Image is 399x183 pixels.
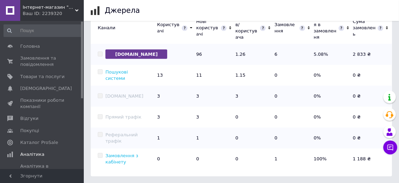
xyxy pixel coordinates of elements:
[105,69,128,81] a: Пошукові системи
[353,44,392,65] td: 2 833 ₴
[157,22,180,34] div: Користувачі
[314,107,353,128] td: 0%
[196,44,235,65] td: 96
[20,139,58,146] span: Каталог ProSale
[20,115,38,122] span: Відгуки
[274,86,313,107] td: 0
[23,4,75,10] span: Інтернет-магазин "Велетень"
[157,128,196,148] td: 1
[91,25,154,31] div: Канали
[196,107,235,128] td: 3
[353,148,392,169] td: 1 188 ₴
[23,10,84,17] div: Ваш ID: 2239320
[235,86,274,107] td: 3
[235,128,274,148] td: 0
[105,49,167,59] span: [DOMAIN_NAME]
[196,65,235,86] td: 11
[274,22,297,34] div: Замовлення
[383,140,397,154] button: Чат з покупцем
[353,128,392,148] td: 0 ₴
[235,148,274,169] td: 0
[196,148,235,169] td: 0
[3,24,82,37] input: Пошук
[274,107,313,128] td: 0
[274,65,313,86] td: 0
[20,74,65,80] span: Товари та послуги
[353,107,392,128] td: 0 ₴
[157,148,196,169] td: 0
[314,86,353,107] td: 0%
[274,128,313,148] td: 0
[314,15,337,41] div: Конверсія в замовлення
[314,148,353,169] td: 100%
[196,86,235,107] td: 3
[235,44,274,65] td: 1.26
[105,93,143,99] div: [DOMAIN_NAME]
[314,128,353,148] td: 0%
[20,85,72,92] span: [DEMOGRAPHIC_DATA]
[105,153,138,165] a: Замовлення з кабінету
[157,86,196,107] td: 3
[20,97,65,110] span: Показники роботи компанії
[235,15,258,41] div: Переходів/користувача
[353,65,392,86] td: 0 ₴
[314,44,353,65] td: 5.08%
[105,6,140,15] h1: Джерела
[196,18,219,38] div: Нові користувачі
[157,44,196,65] td: 118
[105,114,141,120] div: Прямий трафік
[20,151,44,158] span: Аналітика
[157,65,196,86] td: 13
[274,148,313,169] td: 1
[20,43,40,49] span: Головна
[353,18,376,38] div: Сума замовлень
[235,65,274,86] td: 1.15
[20,163,65,176] span: Аналітика в Каталозі ProSale
[20,55,65,68] span: Замовлення та повідомлення
[235,107,274,128] td: 0
[353,86,392,107] td: 0 ₴
[105,132,147,144] div: Реферальний трафік
[196,128,235,148] td: 1
[314,65,353,86] td: 0%
[157,107,196,128] td: 3
[20,128,39,134] span: Покупці
[274,44,313,65] td: 6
